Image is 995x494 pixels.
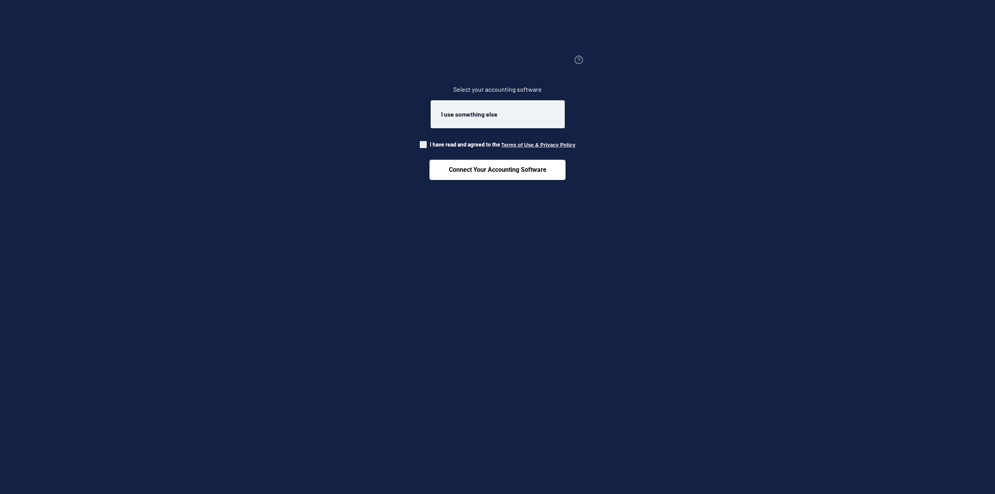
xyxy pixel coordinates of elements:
[430,141,576,148] span: I have read and agreed to the
[574,55,583,65] svg: view accounting link security info
[429,160,566,180] button: Connect Your Accounting Software
[412,85,583,94] p: Select your accounting software
[501,142,576,148] button: I have read and agreed to the
[574,55,583,66] button: view accounting link security info
[441,110,497,118] span: I use something else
